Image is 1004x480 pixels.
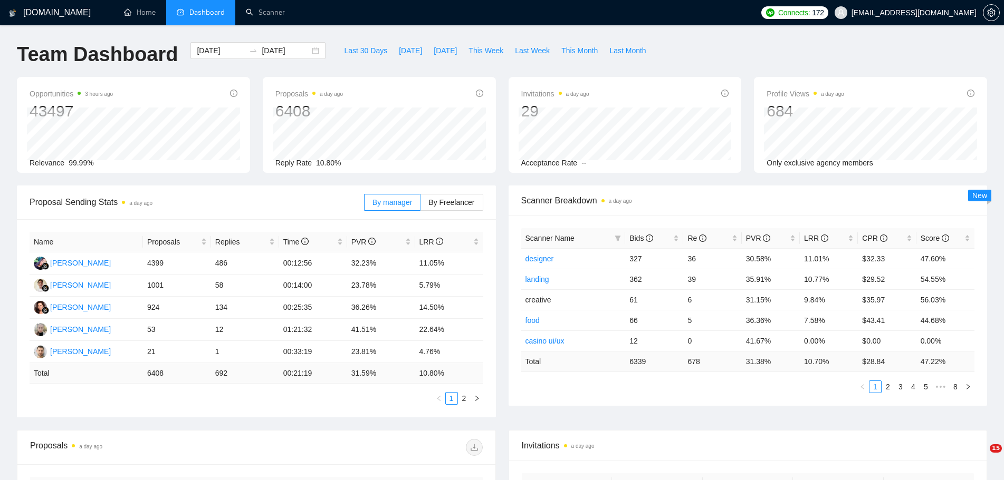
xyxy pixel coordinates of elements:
span: [DATE] [399,45,422,56]
span: Profile Views [767,87,844,100]
td: 362 [625,269,683,289]
td: 00:33:19 [279,341,347,363]
li: 5 [920,380,932,393]
li: 2 [458,392,471,405]
span: Scanner Breakdown [521,194,975,207]
td: 66 [625,310,683,330]
span: to [249,46,257,55]
span: 99.99% [69,159,93,167]
a: 2 [882,381,894,393]
td: 0 [683,330,741,351]
div: [PERSON_NAME] [50,279,111,291]
span: Connects: [778,7,810,18]
li: 8 [949,380,962,393]
span: Re [687,234,706,242]
td: 11.01% [800,248,858,269]
span: user [837,9,845,16]
span: info-circle [763,234,770,242]
th: Name [30,232,143,252]
span: This Month [561,45,598,56]
time: a day ago [566,91,589,97]
time: a day ago [821,91,844,97]
span: PVR [351,238,376,246]
span: 10.80% [316,159,341,167]
img: gigradar-bm.png [42,262,49,270]
span: Invitations [521,87,589,100]
td: 01:21:32 [279,319,347,341]
div: [PERSON_NAME] [50,346,111,357]
span: info-circle [699,234,706,242]
a: 4 [907,381,919,393]
span: ••• [932,380,949,393]
td: 39 [683,269,741,289]
th: Proposals [143,232,211,252]
td: 678 [683,351,741,371]
td: $29.52 [858,269,916,289]
img: AY [34,279,47,292]
td: 31.59 % [347,363,415,384]
td: 47.22 % [916,351,974,371]
span: PVR [746,234,771,242]
span: Last 30 Days [344,45,387,56]
li: 1 [445,392,458,405]
div: Proposals [30,439,256,456]
div: 6408 [275,101,343,121]
li: 3 [894,380,907,393]
td: 31.38 % [742,351,800,371]
li: Previous Page [856,380,869,393]
span: right [474,395,480,401]
a: designer [525,254,554,263]
span: 172 [812,7,824,18]
div: [PERSON_NAME] [50,324,111,335]
td: 23.78% [347,275,415,297]
img: LM [34,323,47,336]
iframe: Intercom live chat [968,444,993,469]
span: Opportunities [30,87,113,100]
span: info-circle [880,234,887,242]
span: left [436,395,442,401]
span: info-circle [476,90,483,97]
span: Last Week [515,45,550,56]
td: 5 [683,310,741,330]
td: Total [521,351,626,371]
time: a day ago [320,91,343,97]
time: 3 hours ago [85,91,113,97]
li: Next Page [962,380,974,393]
td: 1001 [143,275,211,297]
td: 31.15% [742,289,800,310]
span: Proposals [275,87,343,100]
button: right [471,392,483,405]
span: This Week [468,45,503,56]
span: CPR [862,234,887,242]
span: By Freelancer [428,198,474,207]
li: Next 5 Pages [932,380,949,393]
td: 0.00% [916,330,974,351]
time: a day ago [571,443,595,449]
td: 12 [625,330,683,351]
span: right [965,384,971,390]
span: creative [525,296,551,304]
td: 6 [683,289,741,310]
td: 36 [683,248,741,269]
td: 6408 [143,363,211,384]
span: filter [615,235,621,241]
a: 1 [869,381,881,393]
input: End date [262,45,310,56]
td: 36.26% [347,297,415,319]
button: This Week [463,42,509,59]
td: 41.51% [347,319,415,341]
span: info-circle [967,90,974,97]
td: 6339 [625,351,683,371]
span: left [859,384,866,390]
div: 43497 [30,101,113,121]
button: left [433,392,445,405]
span: info-circle [230,90,237,97]
td: 486 [211,252,279,275]
img: gigradar-bm.png [42,285,49,292]
button: This Month [556,42,604,59]
span: setting [983,8,999,17]
th: Replies [211,232,279,252]
input: Start date [197,45,245,56]
img: gigradar-bm.png [42,307,49,314]
span: Replies [215,236,267,248]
